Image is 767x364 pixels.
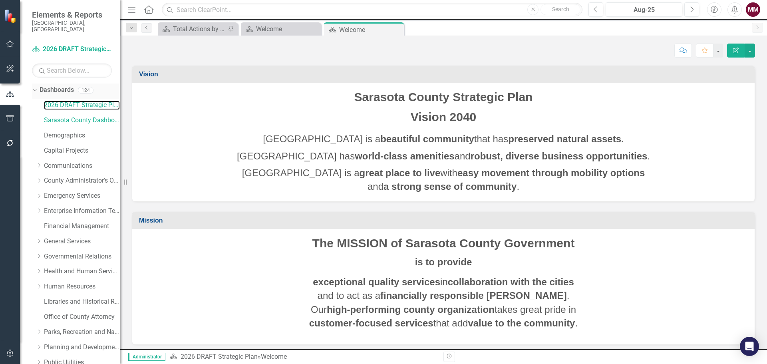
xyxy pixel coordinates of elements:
[448,276,574,287] strong: collaboration with the cities
[243,24,319,34] a: Welcome
[44,328,120,337] a: Parks, Recreation and Natural Resources
[261,353,287,360] div: Welcome
[242,167,645,192] span: [GEOGRAPHIC_DATA] is a with and .
[44,297,120,306] a: Libraries and Historical Resources
[740,337,759,356] div: Open Intercom Messenger
[139,217,751,224] h3: Mission
[44,146,120,155] a: Capital Projects
[44,191,120,201] a: Emergency Services
[139,71,751,78] h3: Vision
[606,2,682,17] button: Aug-25
[746,2,760,17] button: MM
[44,237,120,246] a: General Services
[237,151,650,161] span: [GEOGRAPHIC_DATA] has and .
[312,237,575,250] span: The MISSION of Sarasota County Government
[380,290,567,301] strong: financially responsible [PERSON_NAME]
[44,282,120,291] a: Human Resources
[383,181,517,192] strong: a strong sense of community
[309,318,433,328] strong: customer-focused services
[173,24,226,34] div: Total Actions by Type
[160,24,226,34] a: Total Actions by Type
[78,87,93,93] div: 124
[468,318,575,328] strong: value to the community
[263,133,624,144] span: [GEOGRAPHIC_DATA] is a that has
[32,20,112,33] small: [GEOGRAPHIC_DATA], [GEOGRAPHIC_DATA]
[360,167,441,178] strong: great place to live
[309,276,578,328] span: in and to act as a . Our takes great pride in that add .
[162,3,582,17] input: Search ClearPoint...
[4,9,18,23] img: ClearPoint Strategy
[44,131,120,140] a: Demographics
[181,353,258,360] a: 2026 DRAFT Strategic Plan
[471,151,648,161] strong: robust, diverse business opportunities
[44,161,120,171] a: Communications
[44,312,120,322] a: Office of County Attorney
[540,4,580,15] button: Search
[355,151,454,161] strong: world-class amenities
[44,252,120,261] a: Governmental Relations
[169,352,437,362] div: »
[411,110,477,123] span: Vision 2040
[44,267,120,276] a: Health and Human Services
[256,24,319,34] div: Welcome
[40,86,74,95] a: Dashboards
[44,101,120,110] a: 2026 DRAFT Strategic Plan
[608,5,680,15] div: Aug-25
[44,207,120,216] a: Enterprise Information Technology
[354,90,533,103] span: Sarasota County Strategic Plan
[32,45,112,54] a: 2026 DRAFT Strategic Plan
[128,353,165,361] span: Administrator
[327,304,495,315] strong: high-performing county organization
[508,133,624,144] strong: preserved natural assets.
[457,167,645,178] strong: easy movement through mobility options
[552,6,569,12] span: Search
[44,176,120,185] a: County Administrator's Office
[339,25,402,35] div: Welcome
[32,10,112,20] span: Elements & Reports
[380,133,474,144] strong: beautiful community
[415,257,472,267] strong: is to provide
[32,64,112,78] input: Search Below...
[44,116,120,125] a: Sarasota County Dashboard
[44,343,120,352] a: Planning and Development Services
[313,276,440,287] strong: exceptional quality services
[44,222,120,231] a: Financial Management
